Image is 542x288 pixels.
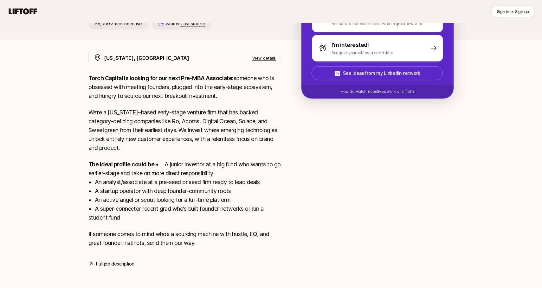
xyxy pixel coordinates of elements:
[340,89,415,94] p: How do Match Incentives work on Liftoff?
[181,21,205,27] span: Just started
[252,55,276,61] p: View details
[104,54,189,62] p: [US_STATE], [GEOGRAPHIC_DATA]
[88,161,156,168] strong: The ideal profile could be:
[332,20,423,27] p: Reshare to someone else who might know a fit
[332,41,369,49] p: I'm interested!
[88,18,148,29] p: $5,000 Match Incentive
[88,108,281,152] p: We’re a [US_STATE]–based early-stage venture firm that has backed category-defining companies lik...
[88,160,281,222] p: • A junior investor at a big fund who wants to go earlier-stage and take on more direct responsib...
[88,230,281,247] p: If someone comes to mind who’s a sourcing machine with hustle, EQ, and great founder instincts, s...
[96,260,134,268] a: Full job description
[332,49,393,56] p: Suggest yourself as a candidate
[88,74,281,100] p: someone who is obsessed with meeting founders, plugged into the early-stage ecosystem, and hungry...
[166,20,205,28] p: Status:
[312,66,443,80] button: See ideas from my LinkedIn network
[343,69,420,77] p: See ideas from my LinkedIn network
[88,75,234,81] strong: Torch Capital is looking for our next Pre-MBA Associate:
[492,6,534,17] button: Sign in or Sign up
